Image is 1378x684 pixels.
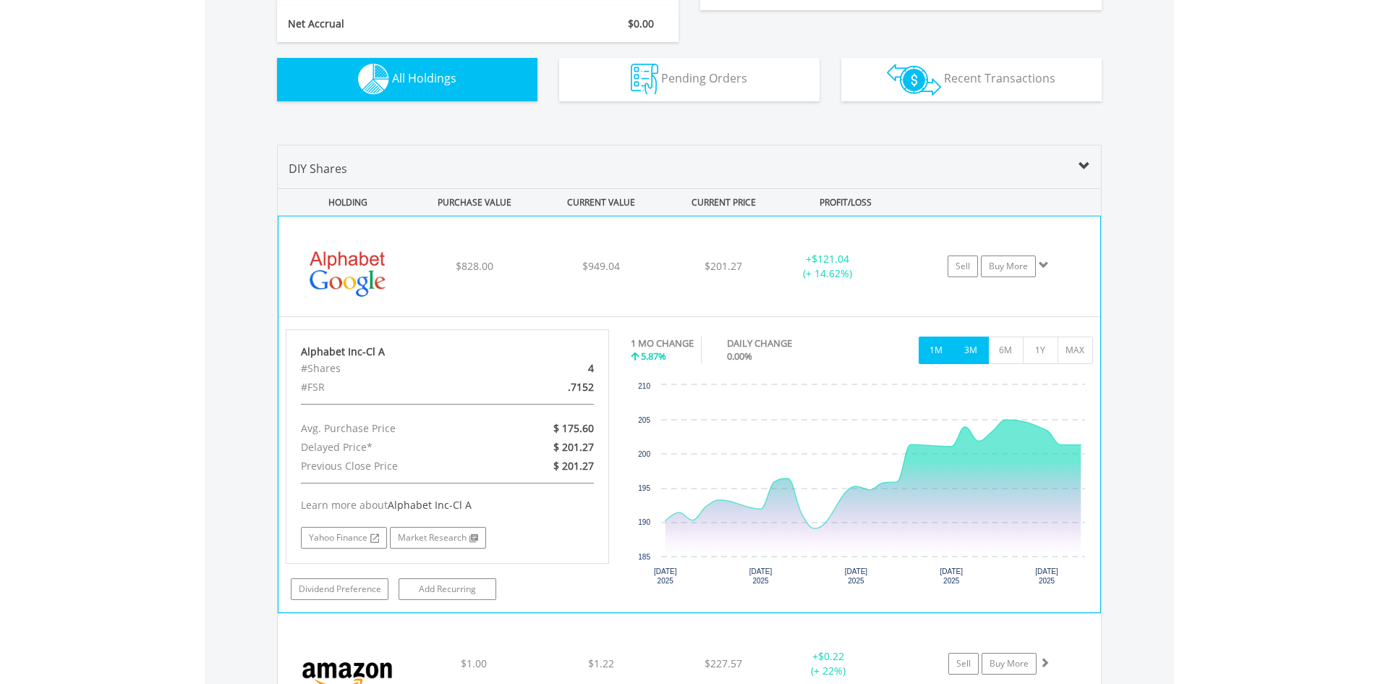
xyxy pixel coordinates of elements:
[981,256,1036,277] a: Buy More
[705,656,742,670] span: $227.57
[638,416,650,424] text: 205
[919,337,954,364] button: 1M
[390,527,486,549] a: Market Research
[290,378,500,397] div: #FSR
[290,419,500,438] div: Avg. Purchase Price
[631,337,694,350] div: 1 MO CHANGE
[948,256,978,277] a: Sell
[638,518,650,526] text: 190
[705,259,742,273] span: $201.27
[727,350,752,363] span: 0.00%
[812,252,849,266] span: $121.04
[399,578,496,600] a: Add Recurring
[289,161,347,177] span: DIY Shares
[301,345,595,359] div: Alphabet Inc-Cl A
[727,337,843,350] div: DAILY CHANGE
[286,235,410,313] img: EQU.US.GOOGL.png
[500,378,605,397] div: .7152
[774,649,883,678] div: + (+ 22%)
[631,378,1092,595] svg: Interactive chart
[290,359,500,378] div: #Shares
[559,58,820,101] button: Pending Orders
[953,337,989,364] button: 3M
[665,189,781,216] div: CURRENT PRICE
[982,653,1037,675] a: Buy More
[638,484,650,492] text: 195
[500,359,605,378] div: 4
[948,653,979,675] a: Sell
[641,350,666,363] span: 5.87%
[553,440,594,454] span: $ 201.27
[291,578,388,600] a: Dividend Preference
[392,70,456,86] span: All Holdings
[290,438,500,457] div: Delayed Price*
[818,649,844,663] span: $0.22
[388,498,472,512] span: Alphabet Inc-Cl A
[631,378,1093,595] div: Chart. Highcharts interactive chart.
[940,567,963,585] text: [DATE] 2025
[301,527,387,549] a: Yahoo Finance
[1058,337,1093,364] button: MAX
[638,553,650,561] text: 185
[540,189,663,216] div: CURRENT VALUE
[631,64,658,95] img: pending_instructions-wht.png
[944,70,1055,86] span: Recent Transactions
[278,189,410,216] div: HOLDING
[461,656,487,670] span: $1.00
[582,259,620,273] span: $949.04
[358,64,389,95] img: holdings-wht.png
[638,450,650,458] text: 200
[654,567,677,585] text: [DATE] 2025
[749,567,773,585] text: [DATE] 2025
[845,567,868,585] text: [DATE] 2025
[277,58,537,101] button: All Holdings
[841,58,1102,101] button: Recent Transactions
[553,421,594,435] span: $ 175.60
[456,259,493,273] span: $828.00
[1023,337,1058,364] button: 1Y
[628,17,654,30] span: $0.00
[784,189,908,216] div: PROFIT/LOSS
[588,656,614,670] span: $1.22
[887,64,941,96] img: transactions-zar-wht.png
[773,252,882,281] div: + (+ 14.62%)
[290,457,500,476] div: Previous Close Price
[301,498,595,512] div: Learn more about
[661,70,747,86] span: Pending Orders
[1035,567,1058,585] text: [DATE] 2025
[413,189,537,216] div: PURCHASE VALUE
[638,382,650,390] text: 210
[988,337,1024,364] button: 6M
[553,459,594,473] span: $ 201.27
[277,17,511,31] div: Net Accrual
